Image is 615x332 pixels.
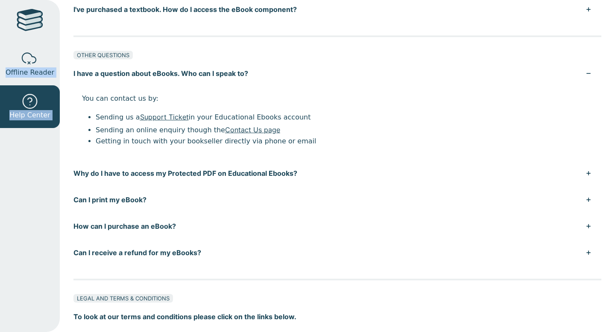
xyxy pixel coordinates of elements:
li: Sending us a in your Educational Ebooks account [96,111,593,123]
span: Help Center [9,110,50,120]
a: Contact Us page [225,125,280,134]
button: Can I receive a refund for my eBooks? [73,239,601,266]
p: You can contact us by: [82,93,593,104]
span: Offline Reader [6,67,54,78]
a: Support Ticket [140,113,189,121]
div: LEGAL AND TERMS & CONDITIONS [73,294,173,303]
button: Why do I have to access my Protected PDF on Educational Ebooks? [73,160,601,186]
button: I have a question about eBooks. Who can I speak to? [73,60,601,87]
p: To look at our terms and conditions please click on the links below. [73,310,601,323]
button: How can I purchase an eBook? [73,213,601,239]
button: Can I print my eBook? [73,186,601,213]
div: OTHER QUESTIONS [73,51,133,59]
li: Sending an online enquiry though the [96,123,593,136]
li: Getting in touch with your bookseller directly via phone or email [96,136,593,146]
